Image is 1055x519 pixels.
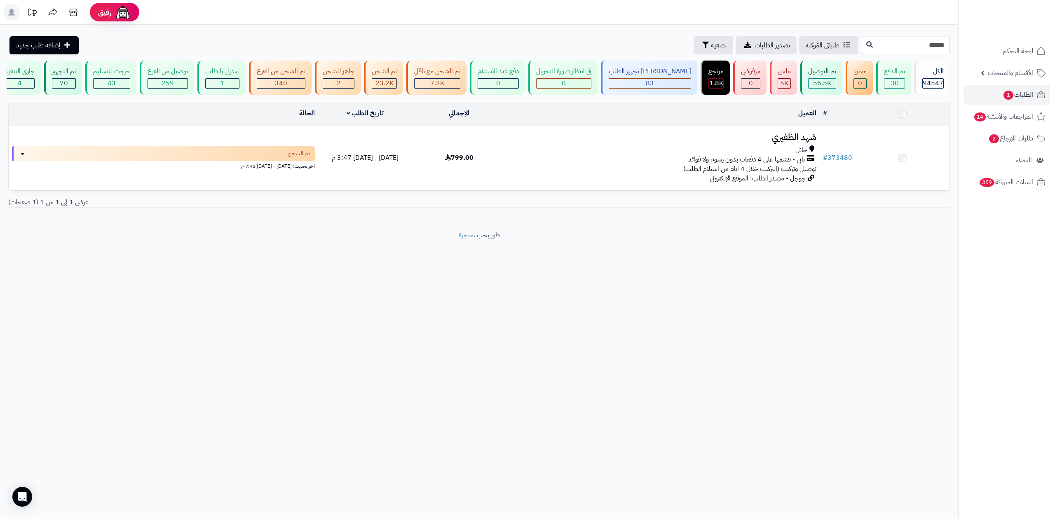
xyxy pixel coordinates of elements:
[599,61,699,95] a: [PERSON_NAME] تجهيز الطلب 83
[988,133,1033,144] span: طلبات الإرجاع
[98,7,111,17] span: رفيق
[806,40,839,50] span: طلباتي المُوكلة
[798,108,816,118] a: العميل
[874,61,913,95] a: تم الدفع 30
[536,67,591,76] div: في انتظار صورة التحويل
[372,79,396,88] div: 23197
[823,108,827,118] a: #
[708,67,724,76] div: مرتجع
[688,155,805,164] span: تابي - قسّمها على 4 دفعات بدون رسوم ولا فوائد
[780,78,788,88] span: 5K
[844,61,874,95] a: معلق 0
[115,4,131,21] img: ai-face.png
[964,107,1050,126] a: المراجعات والأسئلة14
[749,78,753,88] span: 0
[5,67,35,76] div: جاري التنفيذ
[299,108,315,118] a: الحالة
[459,230,474,240] a: متجرة
[257,67,305,76] div: تم الشحن من الفرع
[52,67,76,76] div: تم التجهيز
[964,129,1050,148] a: طلبات الإرجاع2
[138,61,196,95] a: توصيل من الفرع 259
[478,67,519,76] div: دفع عند الاستلام
[683,164,816,174] span: توصيل وتركيب (التركيب خلال 4 ايام من استلام الطلب)
[710,173,806,183] span: جوجل - مصدر الطلب: الموقع الإلكتروني
[741,67,760,76] div: مرفوض
[711,40,727,50] span: تصفية
[768,61,799,95] a: ملغي 5K
[362,61,405,95] a: تم الشحن 23.2K
[22,4,42,23] a: تحديثات المنصة
[699,61,731,95] a: مرتجع 1.8K
[52,79,75,88] div: 70
[313,61,362,95] a: جاهز للشحن 2
[527,61,599,95] a: في انتظار صورة التحويل 0
[694,36,733,54] button: تصفية
[247,61,313,95] a: تم الشحن من الفرع 340
[537,79,591,88] div: 0
[823,153,828,163] span: #
[809,79,836,88] div: 56524
[755,40,790,50] span: تصدير الطلبات
[709,79,723,88] div: 1807
[731,61,768,95] a: مرفوض 0
[16,40,61,50] span: إضافة طلب جديد
[646,78,654,88] span: 83
[854,79,866,88] div: 0
[414,67,460,76] div: تم الشحن مع ناقل
[148,79,188,88] div: 259
[323,67,354,76] div: جاهز للشحن
[509,133,816,142] h3: شهد الظفيري
[988,67,1033,79] span: الأقسام والمنتجات
[337,78,341,88] span: 2
[964,41,1050,61] a: لوحة التحكم
[1003,91,1013,100] span: 1
[823,153,852,163] a: #373480
[1003,45,1033,57] span: لوحة التحكم
[922,67,944,76] div: الكل
[778,67,791,76] div: ملغي
[913,61,952,95] a: الكل94547
[795,145,807,155] span: حائل
[12,161,315,170] div: اخر تحديث: [DATE] - [DATE] 7:43 م
[94,79,130,88] div: 43
[205,67,239,76] div: تعديل بالطلب
[148,67,188,76] div: توصيل من الفرع
[196,61,247,95] a: تعديل بالطلب 1
[478,79,518,88] div: 0
[799,36,858,54] a: طلباتي المُوكلة
[808,67,836,76] div: تم التوصيل
[778,79,790,88] div: 4964
[979,176,1033,188] span: السلات المتروكة
[18,78,22,88] span: 4
[813,78,831,88] span: 56.5K
[347,108,384,118] a: تاريخ الطلب
[9,36,79,54] a: إضافة طلب جديد
[108,78,116,88] span: 43
[799,61,844,95] a: تم التوصيل 56.5K
[980,178,994,187] span: 359
[468,61,527,95] a: دفع عند الاستلام 0
[964,150,1050,170] a: العملاء
[884,79,905,88] div: 30
[220,78,225,88] span: 1
[162,78,174,88] span: 259
[964,172,1050,192] a: السلات المتروكة359
[445,153,474,163] span: 799.00
[609,79,691,88] div: 83
[84,61,138,95] a: خرجت للتسليم 43
[999,21,1047,38] img: logo-2.png
[974,112,986,122] span: 14
[405,61,468,95] a: تم الشحن مع ناقل 7.2K
[372,67,397,76] div: تم الشحن
[562,78,566,88] span: 0
[430,78,444,88] span: 7.2K
[60,78,68,88] span: 70
[973,111,1033,122] span: المراجعات والأسئلة
[858,78,862,88] span: 0
[923,78,943,88] span: 94547
[323,79,354,88] div: 2
[42,61,84,95] a: تم التجهيز 70
[709,78,723,88] span: 1.8K
[2,198,479,207] div: عرض 1 إلى 1 من 1 (1 صفحات)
